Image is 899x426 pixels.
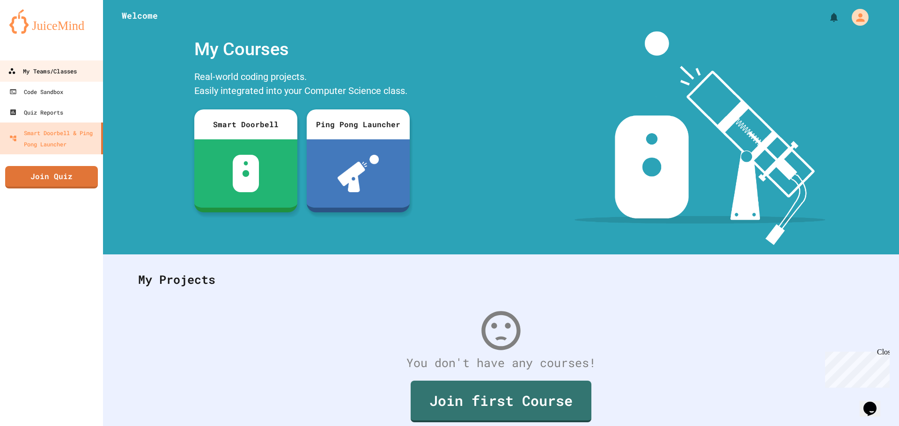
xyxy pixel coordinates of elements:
[9,107,63,118] div: Quiz Reports
[9,86,63,97] div: Code Sandbox
[129,261,873,298] div: My Projects
[9,9,94,34] img: logo-orange.svg
[338,155,379,192] img: ppl-with-ball.png
[233,155,259,192] img: sdb-white.svg
[9,127,97,150] div: Smart Doorbell & Ping Pong Launcher
[411,381,591,422] a: Join first Course
[190,31,414,67] div: My Courses
[821,348,890,388] iframe: chat widget
[190,67,414,102] div: Real-world coding projects. Easily integrated into your Computer Science class.
[860,389,890,417] iframe: chat widget
[129,354,873,372] div: You don't have any courses!
[842,7,871,28] div: My Account
[307,109,410,139] div: Ping Pong Launcher
[811,9,842,25] div: My Notifications
[4,4,65,59] div: Chat with us now!Close
[8,65,77,77] div: My Teams/Classes
[5,166,98,188] a: Join Quiz
[194,109,297,139] div: Smart Doorbell
[575,31,825,245] img: banner-image-my-projects.png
